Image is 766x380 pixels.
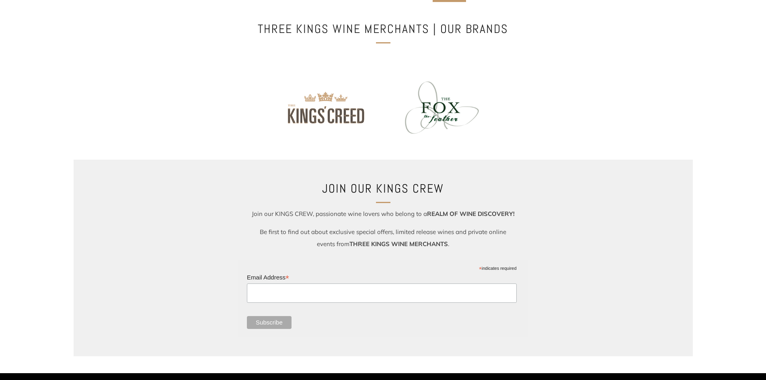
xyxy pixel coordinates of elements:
div: indicates required [247,264,516,271]
h2: JOIN OUR KINGS CREW [251,179,516,198]
p: Be first to find out about exclusive special offers, limited release wines and private online eve... [251,226,516,250]
strong: REALM OF WINE DISCOVERY! [427,210,515,218]
p: Join our KINGS CREW, passionate wine lovers who belong to a [251,208,516,220]
input: Subscribe [247,316,292,329]
label: Email Address [247,271,516,283]
h1: Three Kings Wine Merchants | Our Brands [251,19,516,39]
strong: THREE KINGS WINE MERCHANTS [349,240,448,248]
img: The Kings' Creed Award Winning South Australian Wines [271,72,377,143]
